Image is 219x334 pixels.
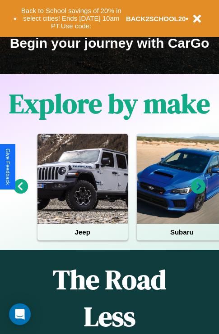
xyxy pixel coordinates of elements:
b: BACK2SCHOOL20 [126,15,186,23]
div: Open Intercom Messenger [9,303,31,325]
h1: Explore by make [9,85,210,122]
h4: Jeep [37,224,128,240]
button: Back to School savings of 20% in select cities! Ends [DATE] 10am PT.Use code: [17,5,126,32]
div: Give Feedback [5,149,11,185]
